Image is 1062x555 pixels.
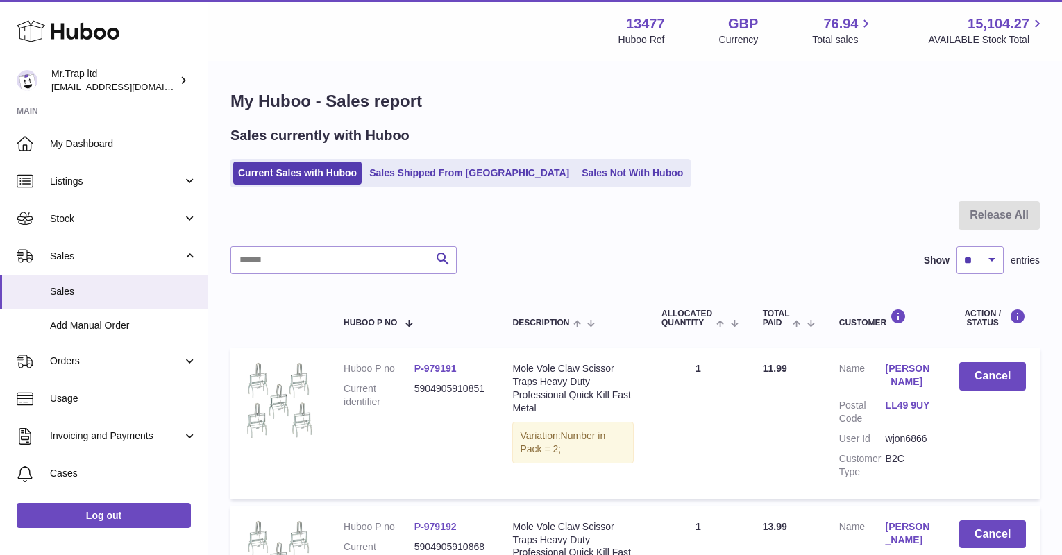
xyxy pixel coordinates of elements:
a: P-979192 [414,521,457,532]
dt: Name [839,520,886,550]
span: Total paid [763,309,790,327]
dt: User Id [839,432,886,445]
span: My Dashboard [50,137,197,151]
span: Stock [50,212,183,225]
dt: Huboo P no [344,362,414,375]
dd: B2C [886,452,932,479]
a: Current Sales with Huboo [233,162,362,185]
dt: Name [839,362,886,392]
strong: 13477 [626,15,665,33]
span: Description [512,318,569,327]
span: Listings [50,175,183,188]
img: $_57.JPG [244,362,314,439]
h2: Sales currently with Huboo [230,126,410,145]
span: entries [1011,254,1040,267]
div: Huboo Ref [618,33,665,46]
a: P-979191 [414,363,457,374]
img: office@grabacz.eu [17,70,37,91]
span: 11.99 [763,363,787,374]
span: ALLOCATED Quantity [661,309,713,327]
a: [PERSON_NAME] [886,362,932,388]
a: [PERSON_NAME] [886,520,932,547]
dt: Customer Type [839,452,886,479]
span: Orders [50,355,183,368]
dt: Huboo P no [344,520,414,533]
span: Cases [50,467,197,480]
a: Sales Not With Huboo [577,162,688,185]
span: Sales [50,285,197,298]
a: 15,104.27 AVAILABLE Stock Total [928,15,1045,46]
span: Usage [50,392,197,405]
a: Sales Shipped From [GEOGRAPHIC_DATA] [364,162,574,185]
div: Customer [839,309,932,327]
div: Action / Status [959,309,1026,327]
dt: Current identifier [344,382,414,409]
span: Total sales [812,33,874,46]
span: Huboo P no [344,318,397,327]
span: 13.99 [763,521,787,532]
button: Cancel [959,520,1026,549]
td: 1 [648,348,749,499]
div: Mr.Trap ltd [51,67,176,94]
button: Cancel [959,362,1026,391]
span: Invoicing and Payments [50,429,183,443]
a: LL49 9UY [886,399,932,412]
div: Currency [719,33,759,46]
dt: Postal Code [839,399,886,425]
dd: wjon6866 [886,432,932,445]
a: Log out [17,503,191,528]
div: Mole Vole Claw Scissor Traps Heavy Duty Professional Quick Kill Fast Metal [512,362,634,415]
span: 76.94 [823,15,858,33]
h1: My Huboo - Sales report [230,90,1040,112]
span: 15,104.27 [968,15,1029,33]
a: 76.94 Total sales [812,15,874,46]
strong: GBP [728,15,758,33]
div: Variation: [512,422,634,463]
span: Add Manual Order [50,319,197,332]
label: Show [924,254,950,267]
span: [EMAIL_ADDRESS][DOMAIN_NAME] [51,81,204,92]
span: Number in Pack = 2; [520,430,605,454]
dd: 5904905910851 [414,382,485,409]
span: AVAILABLE Stock Total [928,33,1045,46]
span: Sales [50,250,183,263]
